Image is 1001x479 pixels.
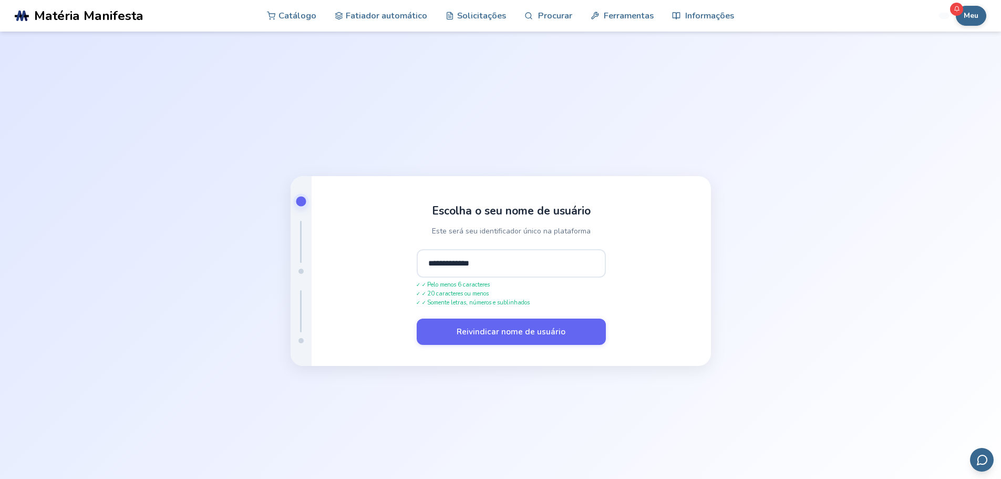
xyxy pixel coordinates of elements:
font: Informações [685,9,734,22]
button: Enviar feedback por e-mail [970,448,994,472]
font: Procurar [538,9,572,22]
font: Este será seu identificador único na plataforma [432,226,591,236]
font: ✓ Pelo menos 6 caracteres [422,281,490,289]
font: ✓ Somente letras, números e sublinhados [422,299,530,307]
font: Matéria Manifesta [34,7,143,25]
button: Meu [956,6,986,26]
font: Catálogo [278,9,316,22]
font: Fatiador automático [346,9,427,22]
font: ✓ 20 caracteres ou menos [422,290,489,298]
font: Meu [964,11,978,21]
font: Ferramentas [604,9,654,22]
font: Escolha o seu nome de usuário [432,203,591,218]
font: Reivindicar nome de usuário [457,326,565,337]
button: Reivindicar nome de usuário [417,319,606,345]
font: Solicitações [457,9,506,22]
